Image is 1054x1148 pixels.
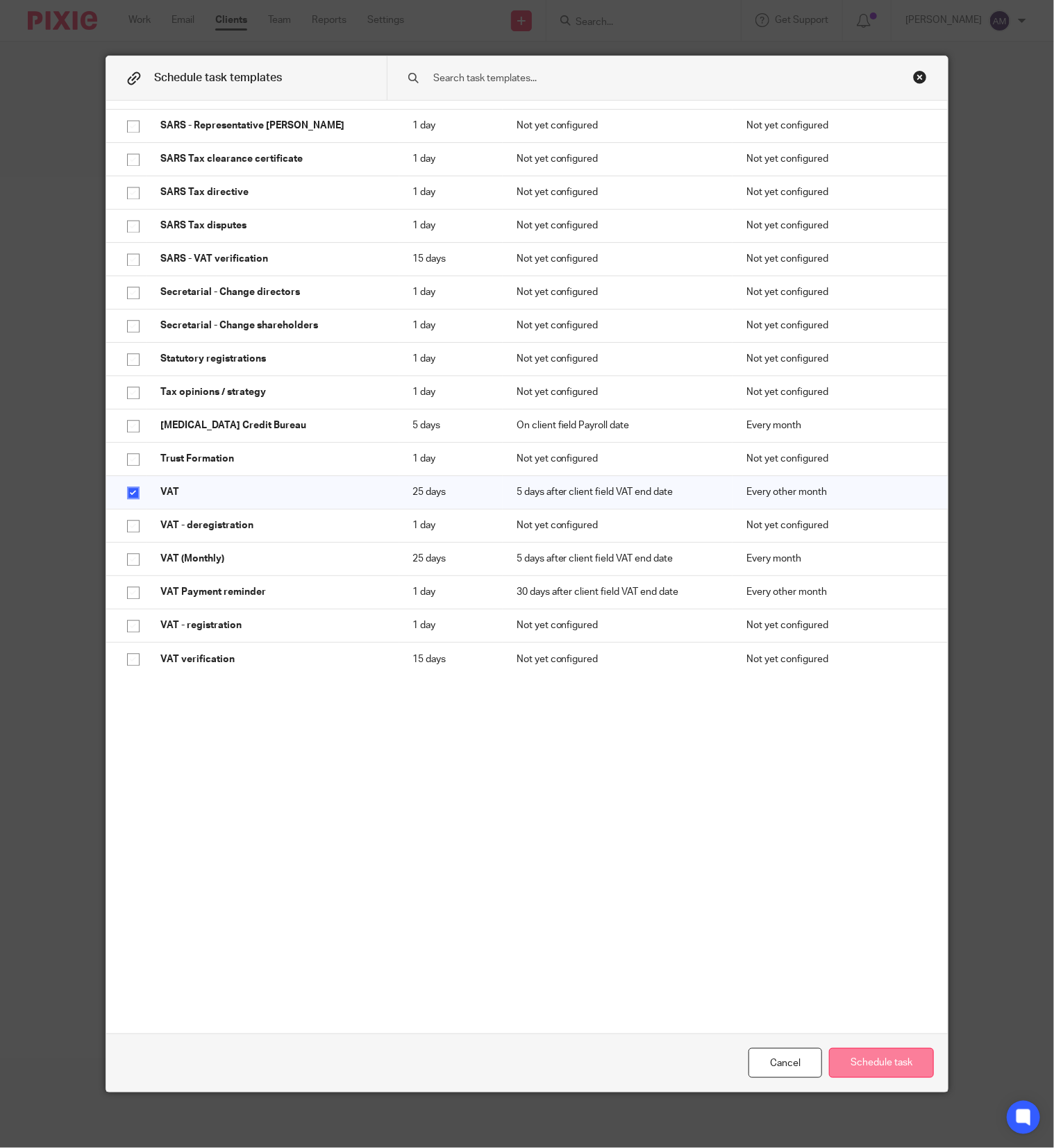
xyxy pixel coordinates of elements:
[160,319,385,332] p: Secretarial - Change shareholders
[160,585,385,599] p: VAT Payment reminder
[517,618,719,632] p: Not yet configured
[746,552,927,566] p: Every month
[160,352,385,366] p: Statutory registrations
[746,518,927,532] p: Not yet configured
[160,652,385,666] p: VAT verification
[517,219,719,233] p: Not yet configured
[160,485,385,499] p: VAT
[160,119,385,133] p: SARS - Representative [PERSON_NAME]
[746,285,927,299] p: Not yet configured
[517,185,719,199] p: Not yet configured
[413,385,489,399] p: 1 day
[160,518,385,532] p: VAT - deregistration
[517,285,719,299] p: Not yet configured
[746,452,927,466] p: Not yet configured
[160,252,385,266] p: SARS - VAT verification
[413,419,489,432] p: 5 days
[432,71,864,86] input: Search task templates...
[746,152,927,166] p: Not yet configured
[517,485,719,499] p: 5 days after client field VAT end date
[517,419,719,432] p: On client field Payroll date
[413,518,489,532] p: 1 day
[517,585,719,599] p: 30 days after client field VAT end date
[746,119,927,133] p: Not yet configured
[517,552,719,566] p: 5 days after client field VAT end date
[413,585,489,599] p: 1 day
[517,119,719,133] p: Not yet configured
[413,119,489,133] p: 1 day
[160,285,385,299] p: Secretarial - Change directors
[160,419,385,432] p: [MEDICAL_DATA] Credit Bureau
[413,652,489,666] p: 15 days
[160,552,385,566] p: VAT (Monthly)
[160,152,385,166] p: SARS Tax clearance certificate
[413,618,489,632] p: 1 day
[746,252,927,266] p: Not yet configured
[154,72,282,83] span: Schedule task templates
[413,219,489,233] p: 1 day
[517,385,719,399] p: Not yet configured
[413,185,489,199] p: 1 day
[517,452,719,466] p: Not yet configured
[160,452,385,466] p: Trust Formation
[517,652,719,666] p: Not yet configured
[413,485,489,499] p: 25 days
[517,352,719,366] p: Not yet configured
[160,385,385,399] p: Tax opinions / strategy
[160,618,385,632] p: VAT - registration
[746,585,927,599] p: Every other month
[413,552,489,566] p: 25 days
[160,219,385,233] p: SARS Tax disputes
[746,185,927,199] p: Not yet configured
[746,219,927,233] p: Not yet configured
[517,252,719,266] p: Not yet configured
[748,1048,822,1078] div: Cancel
[413,252,489,266] p: 15 days
[413,319,489,332] p: 1 day
[913,70,927,84] div: Close this dialog window
[413,285,489,299] p: 1 day
[746,485,927,499] p: Every other month
[829,1048,934,1078] button: Schedule task
[746,385,927,399] p: Not yet configured
[746,618,927,632] p: Not yet configured
[160,185,385,199] p: SARS Tax directive
[517,319,719,332] p: Not yet configured
[413,352,489,366] p: 1 day
[413,452,489,466] p: 1 day
[517,152,719,166] p: Not yet configured
[746,652,927,666] p: Not yet configured
[413,152,489,166] p: 1 day
[517,518,719,532] p: Not yet configured
[746,319,927,332] p: Not yet configured
[746,419,927,432] p: Every month
[746,352,927,366] p: Not yet configured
